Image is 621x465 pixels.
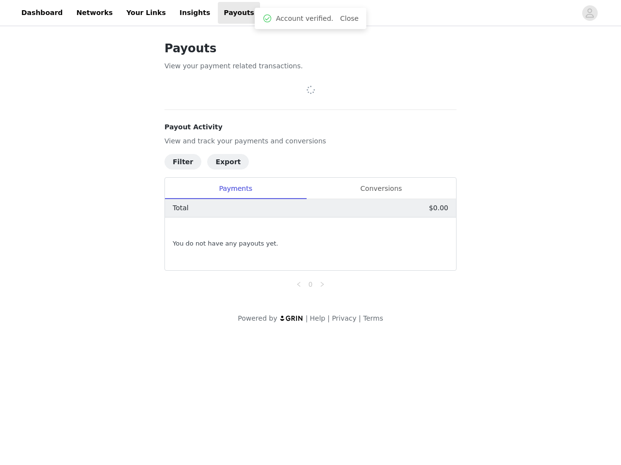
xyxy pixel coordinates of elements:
[319,281,325,287] i: icon: right
[332,314,357,322] a: Privacy
[218,2,260,24] a: Payouts
[327,314,330,322] span: |
[207,154,249,170] button: Export
[279,315,304,321] img: logo
[296,281,302,287] i: icon: left
[429,203,448,213] p: $0.00
[585,5,594,21] div: avatar
[310,314,326,322] a: Help
[70,2,118,24] a: Networks
[238,314,277,322] span: Powered by
[363,314,383,322] a: Terms
[173,203,189,213] p: Total
[164,136,457,146] p: View and track your payments and conversions
[305,279,316,290] li: 0
[165,178,306,200] div: Payments
[340,15,359,22] a: Close
[306,314,308,322] span: |
[16,2,68,24] a: Dashboard
[306,178,456,200] div: Conversions
[316,279,328,290] li: Next Page
[173,239,278,248] span: You do not have any payouts yet.
[164,61,457,71] p: View your payment related transactions.
[359,314,361,322] span: |
[276,14,333,24] span: Account verified.
[305,279,316,290] a: 0
[293,279,305,290] li: Previous Page
[120,2,172,24] a: Your Links
[174,2,216,24] a: Insights
[164,40,457,57] h1: Payouts
[164,154,201,170] button: Filter
[164,122,457,132] h4: Payout Activity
